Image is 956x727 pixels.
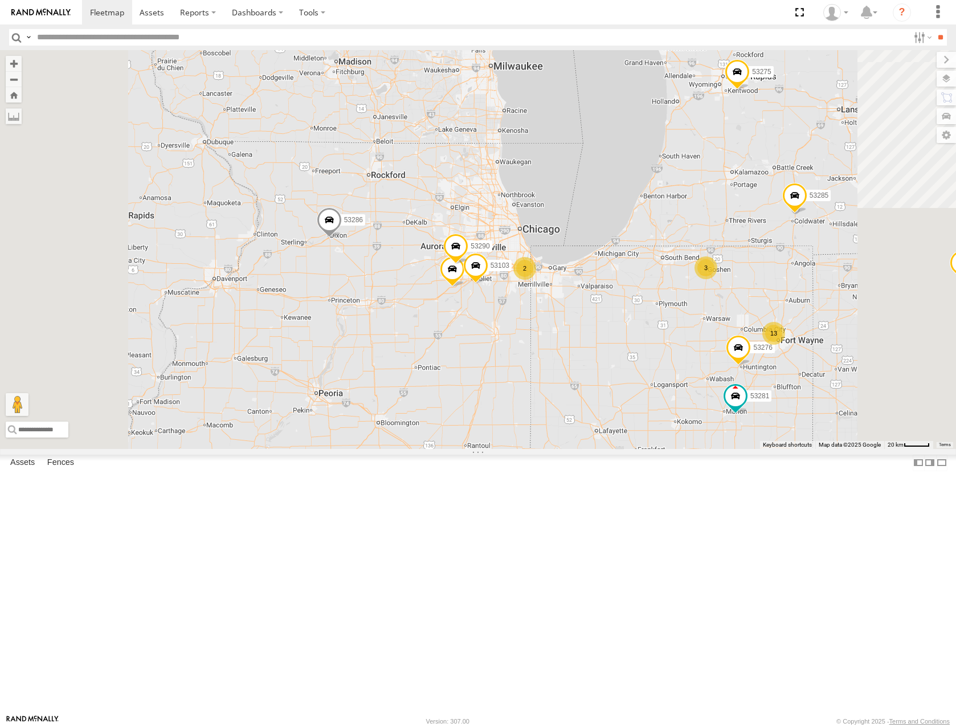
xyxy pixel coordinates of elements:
div: © Copyright 2025 - [836,718,950,725]
img: rand-logo.svg [11,9,71,17]
a: Visit our Website [6,716,59,727]
label: Hide Summary Table [936,455,947,471]
span: 53281 [750,392,769,400]
span: 53285 [810,191,828,199]
label: Dock Summary Table to the Left [913,455,924,471]
div: Miky Transport [819,4,852,21]
label: Fences [42,455,80,471]
label: Assets [5,455,40,471]
label: Map Settings [937,127,956,143]
i: ? [893,3,911,22]
span: 53276 [753,344,772,352]
span: 53275 [752,67,771,75]
div: 3 [694,256,717,279]
span: 53286 [344,216,363,224]
div: 13 [762,322,785,345]
span: 53103 [491,262,509,269]
span: 53290 [471,242,489,250]
button: Zoom out [6,71,22,87]
span: Map data ©2025 Google [819,442,881,448]
label: Dock Summary Table to the Right [924,455,935,471]
button: Zoom Home [6,87,22,103]
button: Zoom in [6,56,22,71]
button: Keyboard shortcuts [763,441,812,449]
label: Search Query [24,29,33,46]
a: Terms (opens in new tab) [939,442,951,447]
label: Search Filter Options [909,29,934,46]
label: Measure [6,108,22,124]
button: Drag Pegman onto the map to open Street View [6,393,28,416]
span: 20 km [888,442,904,448]
a: Terms and Conditions [889,718,950,725]
div: 2 [513,257,536,280]
div: Version: 307.00 [426,718,469,725]
button: Map Scale: 20 km per 42 pixels [884,441,933,449]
